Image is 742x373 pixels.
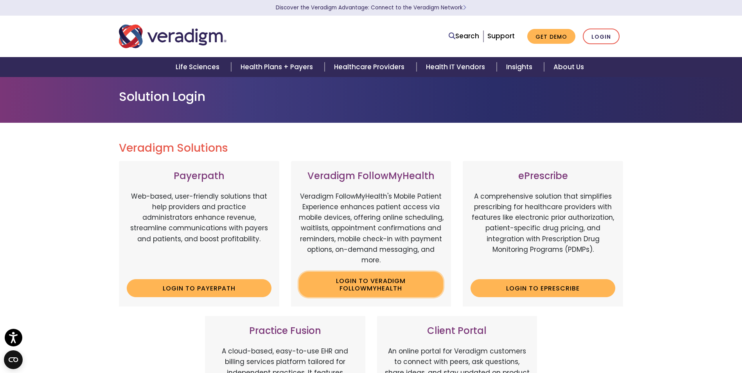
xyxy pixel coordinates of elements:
[385,325,530,337] h3: Client Portal
[463,4,466,11] span: Learn More
[487,31,515,41] a: Support
[471,191,615,273] p: A comprehensive solution that simplifies prescribing for healthcare providers with features like ...
[471,279,615,297] a: Login to ePrescribe
[276,4,466,11] a: Discover the Veradigm Advantage: Connect to the Veradigm NetworkLearn More
[127,170,271,182] h3: Payerpath
[583,29,620,45] a: Login
[119,142,623,155] h2: Veradigm Solutions
[213,325,358,337] h3: Practice Fusion
[544,57,593,77] a: About Us
[497,57,544,77] a: Insights
[231,57,325,77] a: Health Plans + Payers
[417,57,497,77] a: Health IT Vendors
[127,279,271,297] a: Login to Payerpath
[166,57,231,77] a: Life Sciences
[471,170,615,182] h3: ePrescribe
[325,57,416,77] a: Healthcare Providers
[299,170,444,182] h3: Veradigm FollowMyHealth
[119,23,226,49] img: Veradigm logo
[592,317,733,364] iframe: Drift Chat Widget
[119,89,623,104] h1: Solution Login
[449,31,479,41] a: Search
[4,350,23,369] button: Open CMP widget
[127,191,271,273] p: Web-based, user-friendly solutions that help providers and practice administrators enhance revenu...
[527,29,575,44] a: Get Demo
[299,272,444,297] a: Login to Veradigm FollowMyHealth
[299,191,444,265] p: Veradigm FollowMyHealth's Mobile Patient Experience enhances patient access via mobile devices, o...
